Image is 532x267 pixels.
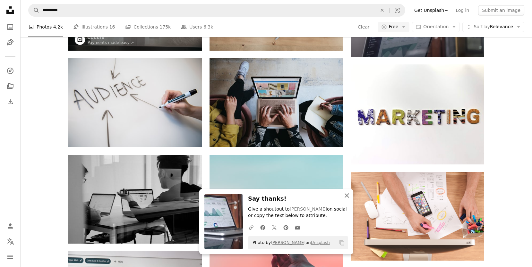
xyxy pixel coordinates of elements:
[423,24,449,29] span: Orientation
[378,22,410,32] button: Free
[88,40,134,45] a: Payments made easy ↗
[351,172,484,261] img: person writing on white paper
[4,64,17,77] a: Explore
[474,24,490,29] span: Sort by
[257,221,269,234] a: Share on Facebook
[73,17,115,37] a: Illustrations 16
[249,238,330,248] span: Photo by on
[68,100,202,105] a: person writing on white paper
[29,4,39,16] button: Search Unsplash
[68,58,202,147] img: person writing on white paper
[248,194,348,204] h3: Say thanks!
[474,24,513,30] span: Relevance
[109,23,115,30] span: 16
[4,21,17,33] a: Photos
[210,100,343,105] a: person using microsoft surface laptop on lap with two other people
[4,80,17,93] a: Collections
[75,35,85,45] img: Go to Square's profile
[159,23,171,30] span: 175k
[4,250,17,263] button: Menu
[28,4,405,17] form: Find visuals sitewide
[462,22,524,32] button: Sort byRelevance
[4,4,17,18] a: Home — Unsplash
[351,64,484,164] img: multicolored marketing freestanding letter
[4,95,17,108] a: Download History
[210,58,343,147] img: person using microsoft surface laptop on lap with two other people
[351,213,484,219] a: person writing on white paper
[269,221,280,234] a: Share on Twitter
[125,17,171,37] a: Collections 175k
[337,237,348,248] button: Copy to clipboard
[390,4,405,16] button: Visual search
[280,221,292,234] a: Share on Pinterest
[452,5,473,15] a: Log in
[181,17,213,37] a: Users 6.3k
[351,112,484,117] a: multicolored marketing freestanding letter
[412,22,460,32] button: Orientation
[311,240,330,245] a: Unsplash
[68,196,202,202] a: man using MacBook
[203,23,213,30] span: 6.3k
[478,5,524,15] button: Submit an image
[292,221,303,234] a: Share over email
[357,22,370,32] button: Clear
[375,4,389,16] button: Clear
[4,235,17,248] button: Language
[248,206,348,219] p: Give a shoutout to on social or copy the text below to attribute.
[410,5,452,15] a: Get Unsplash+
[271,240,305,245] a: [PERSON_NAME]
[389,24,399,30] span: Free
[290,206,327,212] a: [PERSON_NAME]
[68,155,202,244] img: man using MacBook
[4,220,17,232] a: Log in / Sign up
[88,34,134,40] a: Square
[4,36,17,49] a: Illustrations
